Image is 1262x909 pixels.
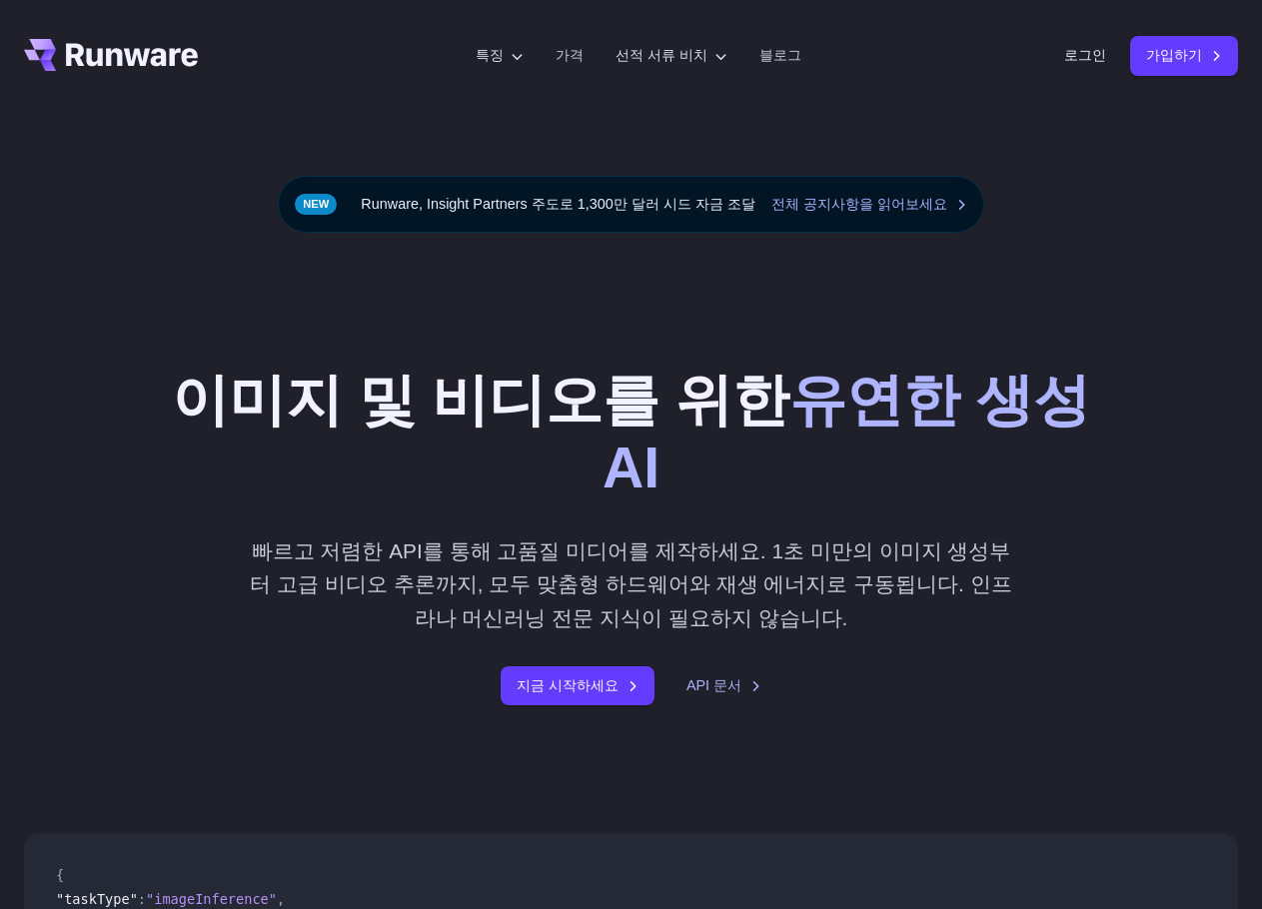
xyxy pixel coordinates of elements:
span: "imageInference" [146,891,277,907]
font: 특징 [476,47,504,63]
a: 가입하기 [1130,36,1238,75]
font: 유연한 생성 AI [603,368,1090,500]
span: , [277,891,285,907]
font: 선적 서류 비치 [616,47,707,63]
font: 전체 공지사항을 읽어보세요 [771,196,947,212]
font: 블로그 [759,47,801,63]
span: { [56,867,64,883]
font: API 문서 [686,677,741,693]
a: 로그인 [1064,44,1106,67]
span: "taskType" [56,891,138,907]
a: 지금 시작하세요 [501,666,654,705]
span: : [138,891,146,907]
a: 가격 [556,44,584,67]
font: Runware, Insight Partners 주도로 1,300만 달러 시드 자금 조달 [361,196,754,212]
a: 블로그 [759,44,801,67]
font: 가격 [556,47,584,63]
font: 로그인 [1064,47,1106,63]
a: 전체 공지사항을 읽어보세요 [771,193,967,216]
a: API 문서 [686,674,761,697]
font: 가입하기 [1146,47,1202,63]
font: 이미지 및 비디오를 위한 [172,368,789,432]
font: 지금 시작하세요 [517,677,619,693]
a: 이동 / [24,39,198,71]
font: 빠르고 저렴한 API를 통해 고품질 미디어를 제작하세요. 1초 미만의 이미지 생성부터 고급 비디오 추론까지, 모두 맞춤형 하드웨어와 재생 에너지로 구동됩니다. 인프라나 머신러... [250,539,1011,629]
